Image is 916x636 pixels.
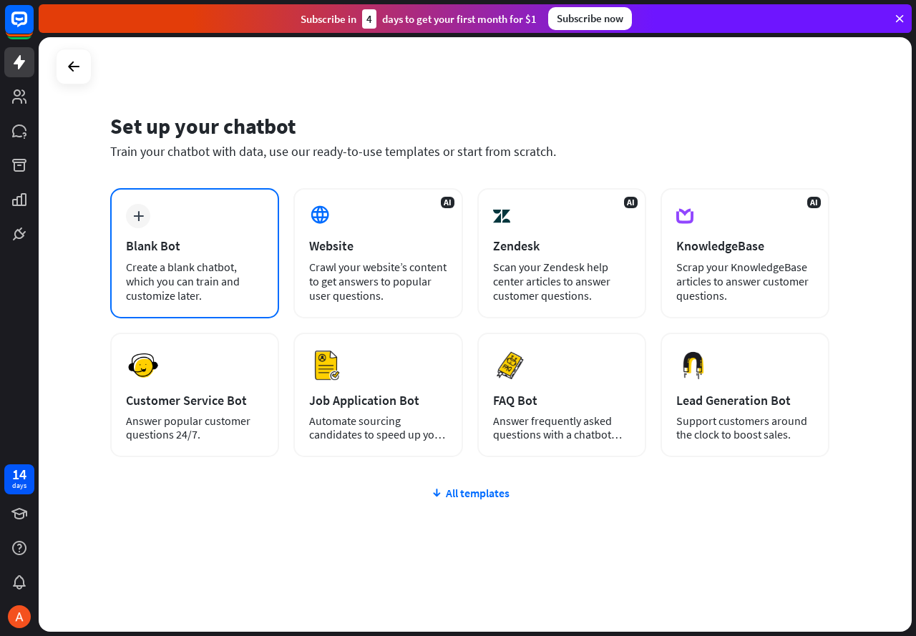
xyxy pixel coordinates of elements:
[309,238,447,254] div: Website
[4,464,34,494] a: 14 days
[676,238,814,254] div: KnowledgeBase
[11,6,54,49] button: Open LiveChat chat widget
[12,468,26,481] div: 14
[548,7,632,30] div: Subscribe now
[493,414,630,441] div: Answer frequently asked questions with a chatbot and save your time.
[309,392,447,408] div: Job Application Bot
[493,392,630,408] div: FAQ Bot
[362,9,376,29] div: 4
[309,260,447,303] div: Crawl your website’s content to get answers to popular user questions.
[126,238,263,254] div: Blank Bot
[441,197,454,208] span: AI
[110,486,829,500] div: All templates
[676,392,814,408] div: Lead Generation Bot
[110,112,829,140] div: Set up your chatbot
[126,414,263,441] div: Answer popular customer questions 24/7.
[126,260,263,303] div: Create a blank chatbot, which you can train and customize later.
[493,238,630,254] div: Zendesk
[301,9,537,29] div: Subscribe in days to get your first month for $1
[676,414,814,441] div: Support customers around the clock to boost sales.
[309,414,447,441] div: Automate sourcing candidates to speed up your hiring process.
[12,481,26,491] div: days
[133,211,144,221] i: plus
[110,143,829,160] div: Train your chatbot with data, use our ready-to-use templates or start from scratch.
[807,197,821,208] span: AI
[126,392,263,408] div: Customer Service Bot
[493,260,630,303] div: Scan your Zendesk help center articles to answer customer questions.
[676,260,814,303] div: Scrap your KnowledgeBase articles to answer customer questions.
[624,197,638,208] span: AI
